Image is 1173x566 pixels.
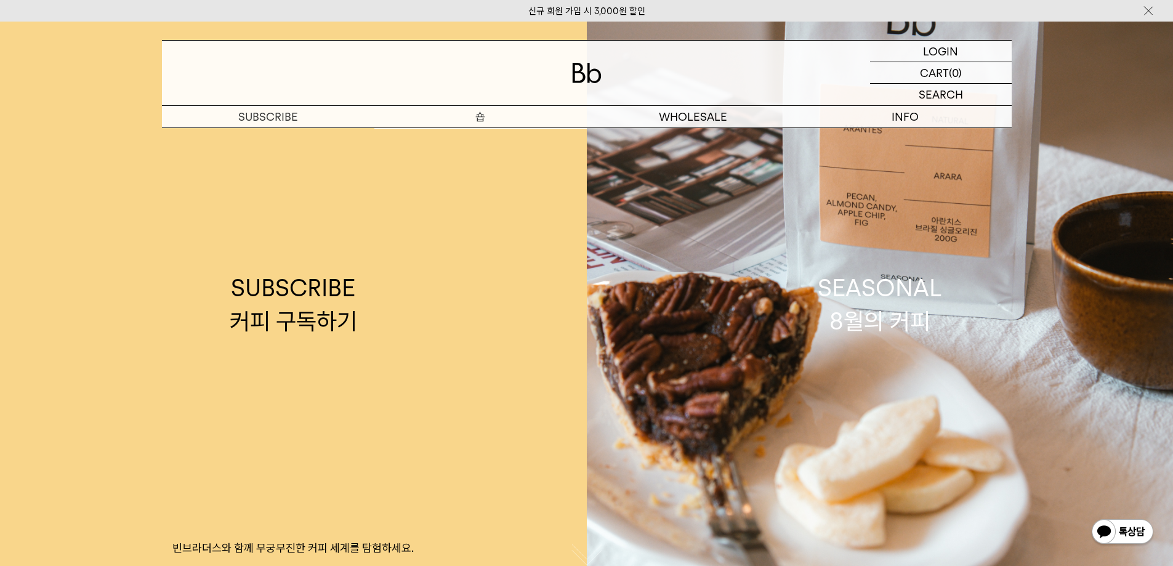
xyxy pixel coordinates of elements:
[870,62,1012,84] a: CART (0)
[923,41,958,62] p: LOGIN
[374,106,587,127] a: 숍
[572,63,602,83] img: 로고
[374,128,587,149] a: 원두
[949,62,962,83] p: (0)
[818,272,942,337] div: SEASONAL 8월의 커피
[230,272,357,337] div: SUBSCRIBE 커피 구독하기
[799,106,1012,127] p: INFO
[528,6,645,17] a: 신규 회원 가입 시 3,000원 할인
[920,62,949,83] p: CART
[162,106,374,127] a: SUBSCRIBE
[1090,518,1155,548] img: 카카오톡 채널 1:1 채팅 버튼
[919,84,963,105] p: SEARCH
[587,106,799,127] p: WHOLESALE
[870,41,1012,62] a: LOGIN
